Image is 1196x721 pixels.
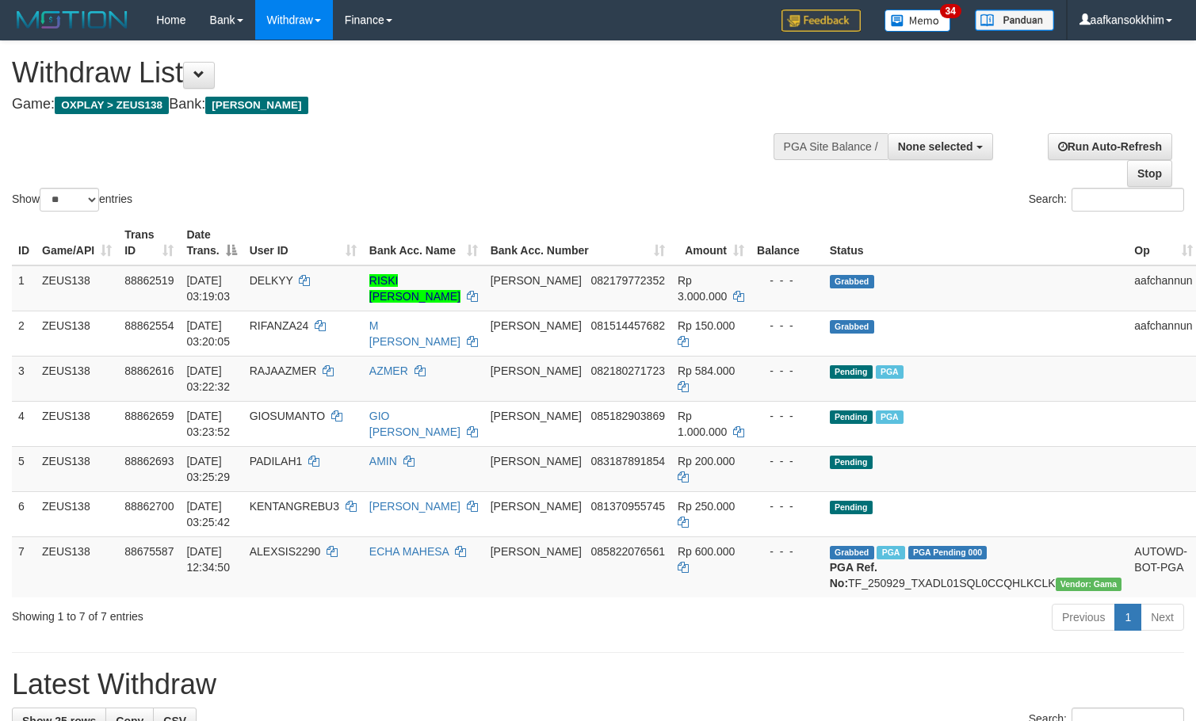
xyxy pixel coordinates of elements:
[885,10,951,32] img: Button%20Memo.svg
[36,446,118,491] td: ZEUS138
[12,220,36,265] th: ID
[250,545,321,558] span: ALEXSIS2290
[186,319,230,348] span: [DATE] 03:20:05
[40,188,99,212] select: Showentries
[757,273,817,288] div: - - -
[250,319,309,332] span: RIFANZA24
[12,401,36,446] td: 4
[12,491,36,536] td: 6
[180,220,243,265] th: Date Trans.: activate to sort column descending
[250,410,325,422] span: GIOSUMANTO
[484,220,671,265] th: Bank Acc. Number: activate to sort column ascending
[830,456,873,469] span: Pending
[781,10,861,32] img: Feedback.jpg
[250,274,293,287] span: DELKYY
[491,274,582,287] span: [PERSON_NAME]
[830,546,874,559] span: Grabbed
[757,363,817,379] div: - - -
[369,410,460,438] a: GIO [PERSON_NAME]
[830,275,874,288] span: Grabbed
[186,545,230,574] span: [DATE] 12:34:50
[591,410,665,422] span: Copy 085182903869 to clipboard
[12,311,36,356] td: 2
[830,320,874,334] span: Grabbed
[830,501,873,514] span: Pending
[12,602,487,624] div: Showing 1 to 7 of 7 entries
[491,455,582,467] span: [PERSON_NAME]
[591,274,665,287] span: Copy 082179772352 to clipboard
[369,455,397,467] a: AMIN
[124,274,174,287] span: 88862519
[1141,604,1184,631] a: Next
[757,408,817,424] div: - - -
[118,220,180,265] th: Trans ID: activate to sort column ascending
[1072,188,1184,212] input: Search:
[186,274,230,303] span: [DATE] 03:19:03
[877,546,904,559] span: Marked by aafpengsreynich
[898,140,973,153] span: None selected
[205,97,308,114] span: [PERSON_NAME]
[823,536,1129,597] td: TF_250929_TXADL01SQL0CCQHLKCLK
[757,318,817,334] div: - - -
[751,220,823,265] th: Balance
[12,356,36,401] td: 3
[1114,604,1141,631] a: 1
[36,265,118,311] td: ZEUS138
[36,536,118,597] td: ZEUS138
[591,455,665,467] span: Copy 083187891854 to clipboard
[774,133,888,160] div: PGA Site Balance /
[124,364,174,377] span: 88862616
[369,319,460,348] a: M [PERSON_NAME]
[186,364,230,393] span: [DATE] 03:22:32
[830,561,877,589] b: PGA Ref. No:
[1048,133,1172,160] a: Run Auto-Refresh
[591,500,665,513] span: Copy 081370955745 to clipboard
[876,365,904,379] span: Marked by aafkaynarin
[823,220,1129,265] th: Status
[757,453,817,469] div: - - -
[1029,188,1184,212] label: Search:
[678,274,727,303] span: Rp 3.000.000
[12,265,36,311] td: 1
[36,220,118,265] th: Game/API: activate to sort column ascending
[369,500,460,513] a: [PERSON_NAME]
[591,545,665,558] span: Copy 085822076561 to clipboard
[678,364,735,377] span: Rp 584.000
[124,500,174,513] span: 88862700
[491,319,582,332] span: [PERSON_NAME]
[876,410,904,424] span: Marked by aafkaynarin
[12,97,781,113] h4: Game: Bank:
[250,455,303,467] span: PADILAH1
[12,57,781,89] h1: Withdraw List
[124,410,174,422] span: 88862659
[36,356,118,401] td: ZEUS138
[671,220,751,265] th: Amount: activate to sort column ascending
[186,410,230,438] span: [DATE] 03:23:52
[678,500,735,513] span: Rp 250.000
[12,536,36,597] td: 7
[757,498,817,514] div: - - -
[36,401,118,446] td: ZEUS138
[678,455,735,467] span: Rp 200.000
[491,364,582,377] span: [PERSON_NAME]
[124,545,174,558] span: 88675587
[591,364,665,377] span: Copy 082180271723 to clipboard
[55,97,169,114] span: OXPLAY > ZEUS138
[908,546,988,559] span: PGA Pending
[369,545,449,558] a: ECHA MAHESA
[975,10,1054,31] img: panduan.png
[888,133,993,160] button: None selected
[678,410,727,438] span: Rp 1.000.000
[124,319,174,332] span: 88862554
[491,500,582,513] span: [PERSON_NAME]
[12,446,36,491] td: 5
[36,311,118,356] td: ZEUS138
[491,410,582,422] span: [PERSON_NAME]
[591,319,665,332] span: Copy 081514457682 to clipboard
[186,455,230,483] span: [DATE] 03:25:29
[250,500,339,513] span: KENTANGREBU3
[12,8,132,32] img: MOTION_logo.png
[369,274,460,303] a: RISKI [PERSON_NAME]
[1052,604,1115,631] a: Previous
[36,491,118,536] td: ZEUS138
